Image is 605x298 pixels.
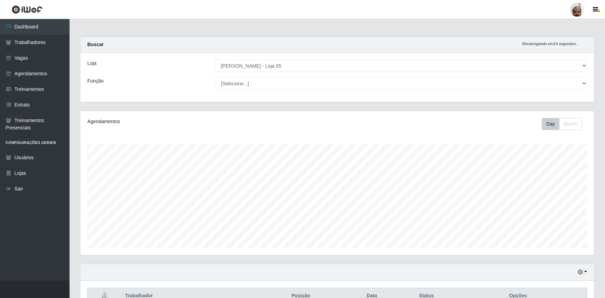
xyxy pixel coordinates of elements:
button: Day [542,118,559,130]
div: First group [542,118,582,130]
label: Loja [87,60,96,67]
div: Agendamentos [87,118,290,125]
strong: Buscar [87,42,104,47]
img: CoreUI Logo [11,5,42,14]
label: Função [87,77,104,85]
i: Recarregando em 14 segundos... [522,42,579,46]
div: Toolbar with button groups [542,118,587,130]
button: Month [559,118,582,130]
